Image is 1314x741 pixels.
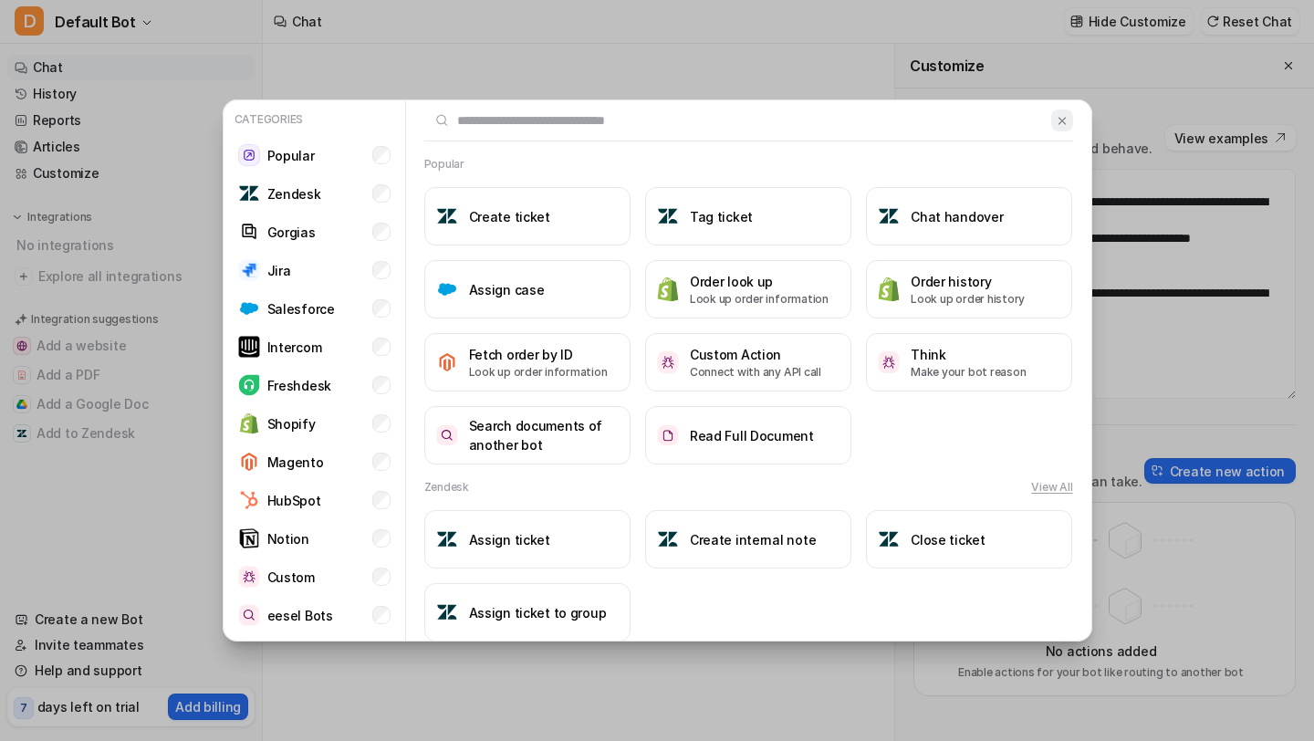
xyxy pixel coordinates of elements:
[267,491,321,510] p: HubSpot
[690,530,816,549] h3: Create internal note
[645,406,851,464] button: Read Full DocumentRead Full Document
[690,207,753,226] h3: Tag ticket
[911,345,1026,364] h3: Think
[1031,479,1072,496] button: View All
[424,260,631,318] button: Assign caseAssign case
[267,453,324,472] p: Magento
[424,510,631,569] button: Assign ticketAssign ticket
[469,280,545,299] h3: Assign case
[424,479,469,496] h2: Zendesk
[267,529,309,548] p: Notion
[469,345,608,364] h3: Fetch order by ID
[645,510,851,569] button: Create internal noteCreate internal note
[436,205,458,227] img: Create ticket
[267,568,315,587] p: Custom
[911,530,985,549] h3: Close ticket
[657,205,679,227] img: Tag ticket
[267,338,322,357] p: Intercom
[267,414,316,433] p: Shopify
[911,291,1025,308] p: Look up order history
[424,156,464,172] h2: Popular
[469,207,550,226] h3: Create ticket
[657,277,679,301] img: Order look up
[645,187,851,245] button: Tag ticketTag ticket
[690,345,821,364] h3: Custom Action
[267,261,291,280] p: Jira
[231,108,398,131] p: Categories
[878,277,900,301] img: Order history
[911,207,1003,226] h3: Chat handover
[866,333,1072,391] button: ThinkThinkMake your bot reason
[436,528,458,550] img: Assign ticket
[267,146,315,165] p: Popular
[911,364,1026,381] p: Make your bot reason
[267,184,321,204] p: Zendesk
[436,351,458,373] img: Fetch order by ID
[878,528,900,550] img: Close ticket
[645,260,851,318] button: Order look upOrder look upLook up order information
[436,601,458,623] img: Assign ticket to group
[436,425,458,446] img: Search documents of another bot
[469,603,607,622] h3: Assign ticket to group
[878,351,900,372] img: Think
[424,187,631,245] button: Create ticketCreate ticket
[424,333,631,391] button: Fetch order by IDFetch order by IDLook up order information
[866,187,1072,245] button: Chat handoverChat handover
[267,606,333,625] p: eesel Bots
[424,406,631,464] button: Search documents of another botSearch documents of another bot
[878,205,900,227] img: Chat handover
[690,426,814,445] h3: Read Full Document
[690,364,821,381] p: Connect with any API call
[645,333,851,391] button: Custom ActionCustom ActionConnect with any API call
[436,278,458,300] img: Assign case
[690,272,829,291] h3: Order look up
[866,260,1072,318] button: Order historyOrder historyLook up order history
[657,425,679,446] img: Read Full Document
[469,364,608,381] p: Look up order information
[424,583,631,642] button: Assign ticket to groupAssign ticket to group
[866,510,1072,569] button: Close ticketClose ticket
[469,530,550,549] h3: Assign ticket
[911,272,1025,291] h3: Order history
[267,376,331,395] p: Freshdesk
[657,528,679,550] img: Create internal note
[657,351,679,372] img: Custom Action
[267,299,335,318] p: Salesforce
[469,416,619,454] h3: Search documents of another bot
[267,223,316,242] p: Gorgias
[690,291,829,308] p: Look up order information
